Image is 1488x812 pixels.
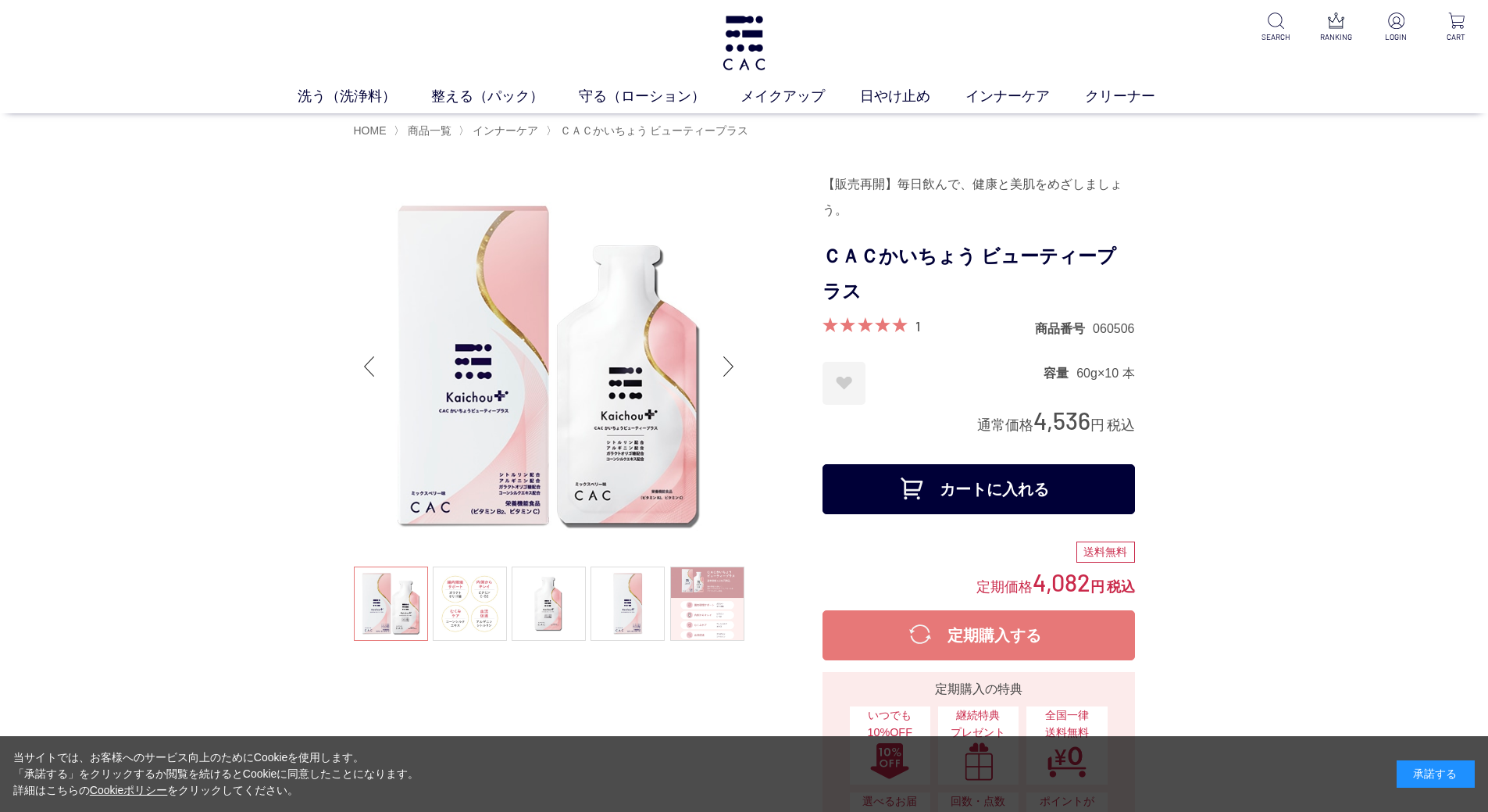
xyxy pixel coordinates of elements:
span: 商品一覧 [408,124,451,137]
h1: ＣＡＣかいちょう ビューティープラス [823,239,1135,309]
p: CART [1437,31,1476,43]
dt: 容量 [1044,365,1076,381]
dd: 60g×10 本 [1076,365,1134,381]
a: インナーケア [469,124,538,137]
a: 商品一覧 [405,124,451,137]
div: 定期購入の特典 [829,680,1129,699]
div: 送料無料 [1076,542,1135,563]
p: SEARCH [1257,31,1295,43]
a: 1 [915,317,920,334]
span: 円 [1090,417,1104,433]
li: 〉 [459,123,542,138]
div: Previous slide [354,335,385,398]
a: クリーナー [1085,86,1190,107]
img: logo [720,16,768,70]
span: ＣＡＣかいちょう ビューティープラス [560,124,749,137]
p: RANKING [1317,31,1355,43]
a: メイクアップ [740,86,860,107]
a: SEARCH [1257,13,1295,43]
dd: 060506 [1093,320,1134,337]
span: 4,082 [1033,567,1090,596]
span: 継続特典 プレゼント [946,707,1011,741]
li: 〉 [394,123,455,138]
a: 洗う（洗浄料） [298,86,431,107]
a: ＣＡＣかいちょう ビューティープラス [557,124,749,137]
div: 【販売再開】毎日飲んで、健康と美肌をめざしましょう。 [823,171,1135,224]
a: お気に入りに登録する [823,362,865,405]
a: HOME [354,124,387,137]
button: カートに入れる [823,464,1135,514]
a: Cookieポリシー [90,784,168,796]
span: インナーケア [473,124,538,137]
span: 税込 [1107,417,1135,433]
a: 整える（パック） [431,86,579,107]
p: LOGIN [1377,31,1415,43]
span: 4,536 [1033,406,1090,435]
span: 定期価格 [976,578,1033,595]
span: 通常価格 [977,417,1033,433]
span: 税込 [1107,579,1135,595]
span: いつでも10%OFF [858,707,922,741]
dt: 商品番号 [1035,320,1093,337]
a: 日やけ止め [860,86,965,107]
a: 守る（ローション） [579,86,740,107]
button: 定期購入する [823,610,1135,660]
div: 承諾する [1397,760,1475,788]
a: LOGIN [1377,13,1415,43]
a: インナーケア [965,86,1085,107]
span: 全国一律 送料無料 [1034,707,1099,741]
a: RANKING [1317,13,1355,43]
li: 〉 [546,123,753,138]
div: 当サイトでは、お客様へのサービス向上のためにCookieを使用します。 「承諾する」をクリックするか閲覧を続けるとCookieに同意したことになります。 詳細はこちらの をクリックしてください。 [13,749,419,799]
div: Next slide [713,335,744,398]
span: 円 [1090,579,1104,595]
img: ＣＡＣかいちょう ビューティープラス [354,171,744,562]
a: CART [1437,13,1476,43]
